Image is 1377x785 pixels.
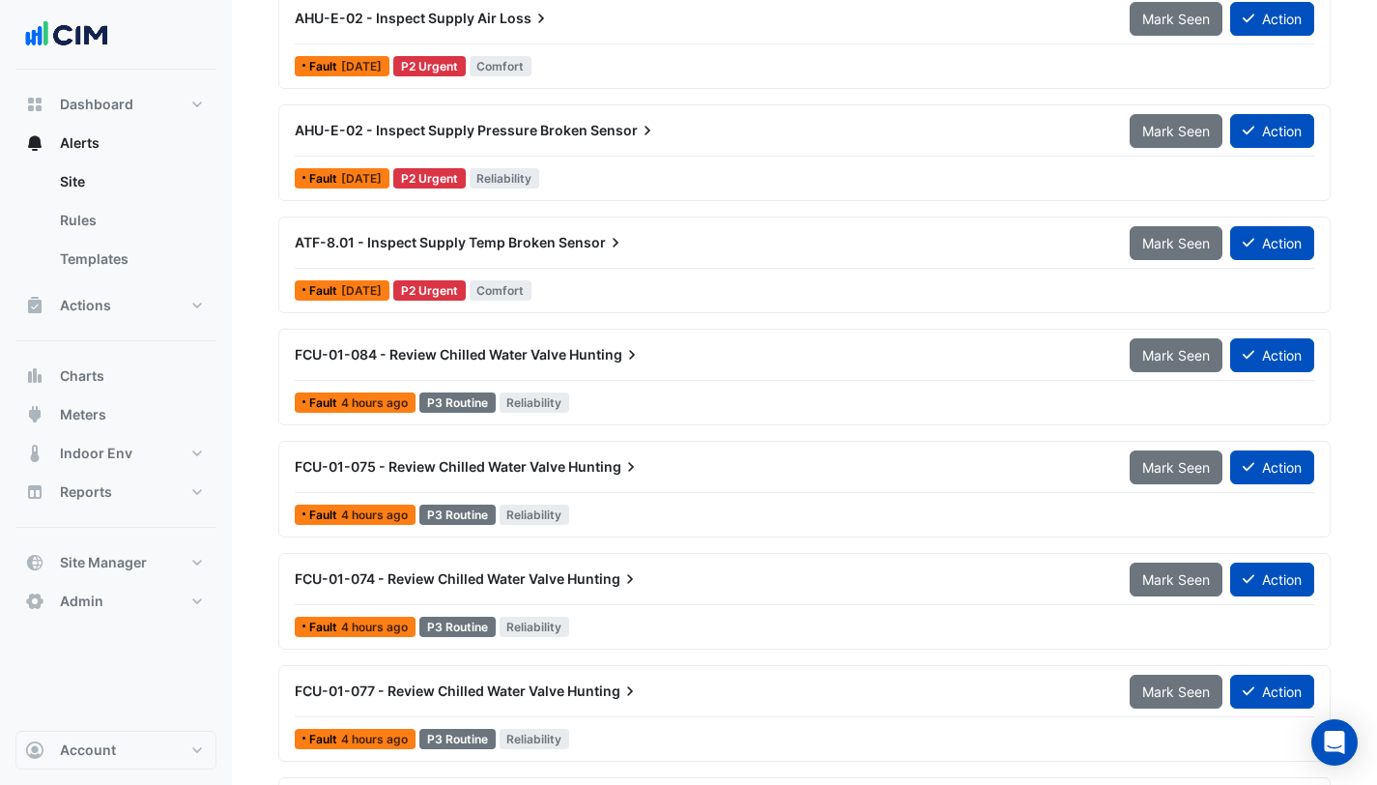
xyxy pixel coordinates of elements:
[1130,563,1222,596] button: Mark Seen
[1142,459,1210,476] span: Mark Seen
[470,168,540,189] span: Reliability
[25,553,44,572] app-icon: Site Manager
[1142,11,1210,27] span: Mark Seen
[309,173,341,185] span: Fault
[309,285,341,297] span: Fault
[15,124,216,162] button: Alerts
[1130,338,1222,372] button: Mark Seen
[1130,451,1222,484] button: Mark Seen
[25,95,44,114] app-icon: Dashboard
[500,617,570,637] span: Reliability
[1130,114,1222,148] button: Mark Seen
[419,729,496,749] div: P3 Routine
[1142,123,1210,139] span: Mark Seen
[25,444,44,463] app-icon: Indoor Env
[44,201,216,240] a: Rules
[1230,675,1314,709] button: Action
[309,734,341,745] span: Fault
[60,482,112,502] span: Reports
[44,240,216,278] a: Templates
[60,95,133,114] span: Dashboard
[500,9,551,28] span: Loss
[295,683,564,699] span: FCU-01-077 - Review Chilled Water Valve
[393,168,466,189] div: P2 Urgent
[567,569,640,589] span: Hunting
[1142,571,1210,588] span: Mark Seen
[15,395,216,434] button: Meters
[341,732,408,746] span: Wed 20-Aug-2025 09:45 BST
[60,592,103,611] span: Admin
[419,505,496,525] div: P3 Routine
[25,133,44,153] app-icon: Alerts
[309,509,341,521] span: Fault
[1230,114,1314,148] button: Action
[1130,675,1222,709] button: Mark Seen
[15,473,216,511] button: Reports
[25,592,44,611] app-icon: Admin
[569,345,642,364] span: Hunting
[309,397,341,409] span: Fault
[568,457,641,477] span: Hunting
[1230,226,1314,260] button: Action
[25,482,44,502] app-icon: Reports
[295,570,564,587] span: FCU-01-074 - Review Chilled Water Valve
[309,61,341,73] span: Fault
[341,283,382,298] span: Fri 15-Aug-2025 04:30 BST
[590,121,657,140] span: Sensor
[419,617,496,637] div: P3 Routine
[393,56,466,76] div: P2 Urgent
[470,280,532,301] span: Comfort
[419,392,496,413] div: P3 Routine
[567,682,640,701] span: Hunting
[341,620,408,634] span: Wed 20-Aug-2025 09:45 BST
[500,505,570,525] span: Reliability
[341,508,408,522] span: Wed 20-Aug-2025 09:45 BST
[1230,451,1314,484] button: Action
[25,296,44,315] app-icon: Actions
[1142,347,1210,363] span: Mark Seen
[60,296,111,315] span: Actions
[1230,338,1314,372] button: Action
[15,162,216,286] div: Alerts
[1130,226,1222,260] button: Mark Seen
[500,729,570,749] span: Reliability
[1230,2,1314,36] button: Action
[1311,719,1358,766] div: Open Intercom Messenger
[500,392,570,413] span: Reliability
[60,741,116,760] span: Account
[25,366,44,386] app-icon: Charts
[295,10,497,26] span: AHU-E-02 - Inspect Supply Air
[15,85,216,124] button: Dashboard
[15,357,216,395] button: Charts
[60,444,132,463] span: Indoor Env
[341,171,382,186] span: Fri 15-Aug-2025 04:30 BST
[295,346,566,363] span: FCU-01-084 - Review Chilled Water Valve
[1130,2,1222,36] button: Mark Seen
[60,405,106,424] span: Meters
[295,234,556,250] span: ATF-8.01 - Inspect Supply Temp Broken
[341,395,408,410] span: Wed 20-Aug-2025 09:45 BST
[23,15,110,54] img: Company Logo
[15,434,216,473] button: Indoor Env
[393,280,466,301] div: P2 Urgent
[44,162,216,201] a: Site
[559,233,625,252] span: Sensor
[60,366,104,386] span: Charts
[470,56,532,76] span: Comfort
[295,458,565,475] span: FCU-01-075 - Review Chilled Water Valve
[60,133,100,153] span: Alerts
[341,59,382,73] span: Fri 15-Aug-2025 04:30 BST
[1230,563,1314,596] button: Action
[15,582,216,621] button: Admin
[15,543,216,582] button: Site Manager
[15,731,216,770] button: Account
[295,122,588,138] span: AHU-E-02 - Inspect Supply Pressure Broken
[1142,683,1210,700] span: Mark Seen
[15,286,216,325] button: Actions
[60,553,147,572] span: Site Manager
[25,405,44,424] app-icon: Meters
[1142,235,1210,251] span: Mark Seen
[309,622,341,633] span: Fault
